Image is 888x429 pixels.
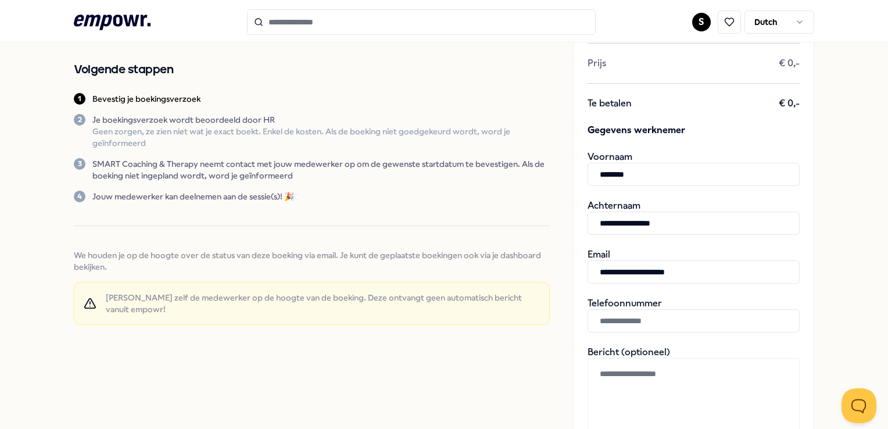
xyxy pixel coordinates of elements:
[92,191,294,202] p: Jouw medewerker kan deelnemen aan de sessie(s)! 🎉
[588,98,632,109] span: Te betalen
[247,9,596,35] input: Search for products, categories or subcategories
[692,13,711,31] button: S
[74,93,85,105] div: 1
[92,126,549,149] p: Geen zorgen, ze zien niet wat je exact boekt. Enkel de kosten. Als de boeking niet goedgekeurd wo...
[779,98,800,109] span: € 0,-
[92,158,549,181] p: SMART Coaching & Therapy neemt contact met jouw medewerker op om de gewenste startdatum te bevest...
[106,292,540,315] span: [PERSON_NAME] zelf de medewerker op de hoogte van de boeking. Deze ontvangt geen automatisch beri...
[588,123,800,137] span: Gegevens werknemer
[588,200,800,235] div: Achternaam
[588,151,800,186] div: Voornaam
[779,58,800,69] span: € 0,-
[92,114,549,126] p: Je boekingsverzoek wordt beoordeeld door HR
[92,93,200,105] p: Bevestig je boekingsverzoek
[588,298,800,333] div: Telefoonnummer
[74,60,549,79] h2: Volgende stappen
[74,114,85,126] div: 2
[74,249,549,273] span: We houden je op de hoogte over de status van deze boeking via email. Je kunt de geplaatste boekin...
[74,158,85,170] div: 3
[588,58,606,69] span: Prijs
[74,191,85,202] div: 4
[842,388,876,423] iframe: Help Scout Beacon - Open
[588,249,800,284] div: Email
